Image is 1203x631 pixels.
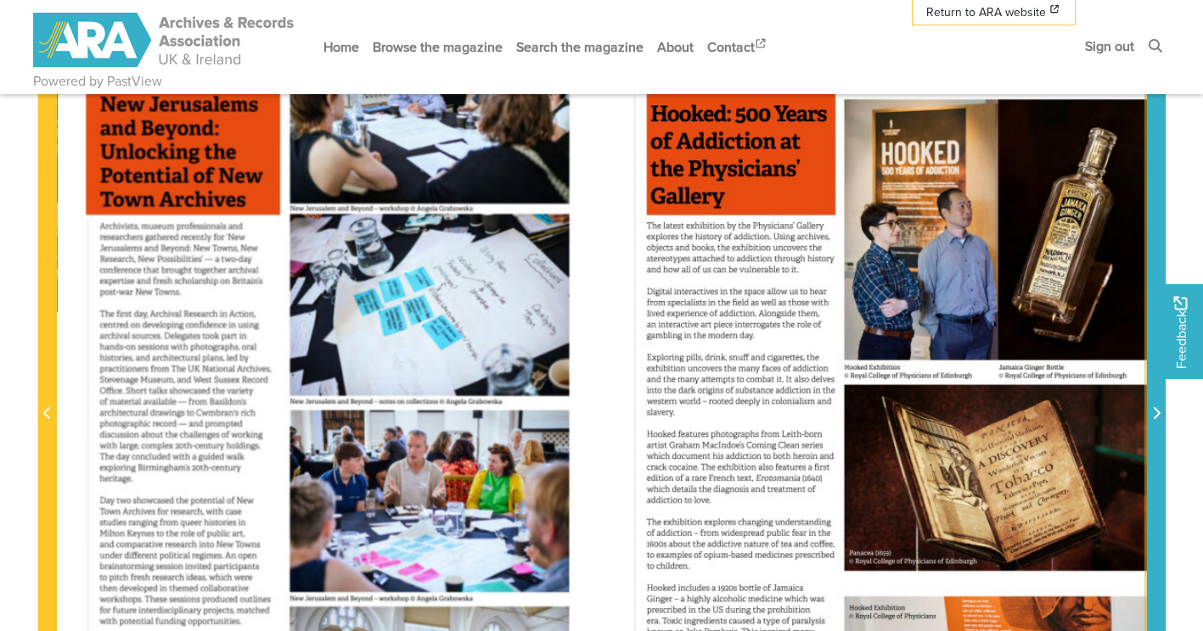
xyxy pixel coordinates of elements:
[366,25,509,70] a: Browse the magazine
[1078,24,1141,69] a: Sign out
[33,71,162,92] a: Powered by PastView
[1161,284,1203,379] a: Would you like to provide feedback?
[926,3,1046,21] span: Return to ARA website
[33,3,296,77] a: ARA - ARC Magazine | Powered by PastView logo
[650,25,700,70] a: About
[1171,296,1191,368] span: Feedback
[33,13,296,67] img: ARA - ARC Magazine | Powered by PastView
[509,25,650,70] a: Search the magazine
[700,25,775,70] a: Contact
[317,25,366,70] a: Home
